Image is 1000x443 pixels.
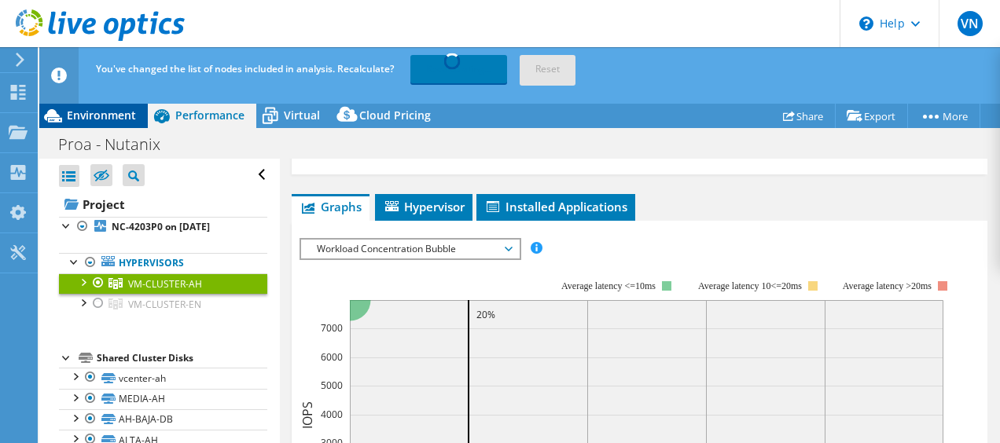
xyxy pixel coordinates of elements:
a: Recalculating... [410,55,507,83]
span: VM-CLUSTER-EN [128,298,201,311]
text: 4000 [321,408,343,421]
svg: \n [859,16,873,31]
span: Cloud Pricing [359,108,431,123]
a: MEDIA-AH [59,389,267,409]
span: Installed Applications [484,199,627,214]
span: Hypervisor [383,199,465,214]
a: Hypervisors [59,253,267,273]
a: NC-4203P0 on [DATE] [59,217,267,237]
b: NC-4203P0 on [DATE] [112,220,210,233]
span: Graphs [300,199,362,214]
a: More [907,104,980,128]
text: 7000 [321,321,343,335]
tspan: Average latency 10<=20ms [698,280,802,291]
a: Project [59,192,267,217]
span: VM-CLUSTER-AH [128,277,202,291]
text: IOPS [299,401,316,428]
text: Average latency >20ms [842,280,931,291]
a: VM-CLUSTER-AH [59,273,267,294]
span: Workload Concentration Bubble [309,240,511,258]
text: 6000 [321,350,343,364]
a: vcenter-ah [59,368,267,388]
span: Environment [67,108,136,123]
text: 20% [476,308,495,321]
text: 5000 [321,379,343,392]
a: Export [835,104,908,128]
a: VM-CLUSTER-EN [59,294,267,314]
a: Share [771,104,836,128]
span: Virtual [284,108,320,123]
a: AH-BAJA-DB [59,409,267,430]
span: Performance [175,108,244,123]
span: VN [958,11,983,36]
tspan: Average latency <=10ms [561,280,656,291]
span: You've changed the list of nodes included in analysis. Recalculate? [96,62,394,75]
div: Shared Cluster Disks [97,349,267,368]
h1: Proa - Nutanix [51,136,185,153]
